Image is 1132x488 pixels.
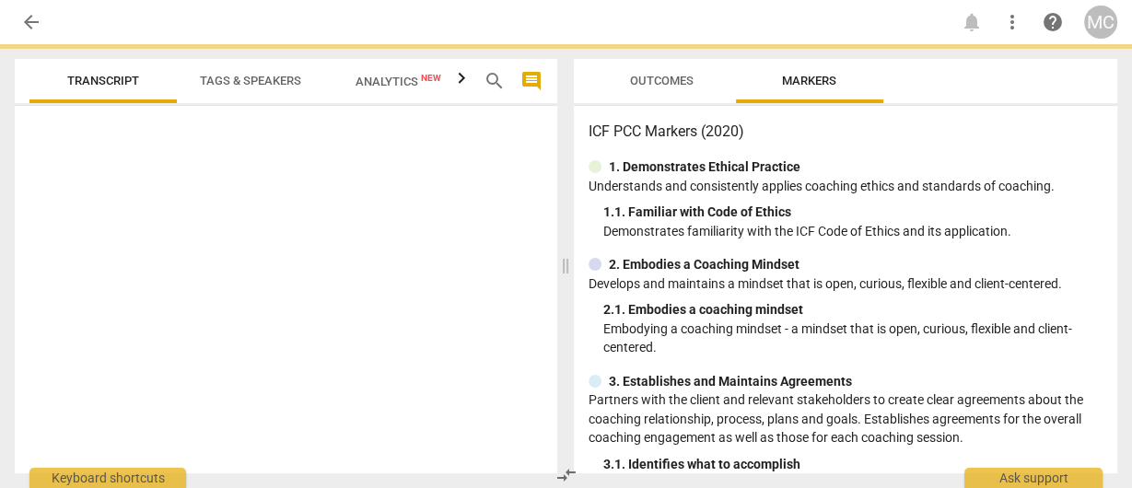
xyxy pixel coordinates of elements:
[609,372,852,391] p: 3. Establishes and Maintains Agreements
[200,74,301,87] span: Tags & Speakers
[603,455,1103,474] div: 3. 1. Identifies what to accomplish
[630,74,694,87] span: Outcomes
[555,464,578,486] span: compare_arrows
[603,222,1103,241] p: Demonstrates familiarity with the ICF Code of Ethics and its application.
[603,320,1103,357] p: Embodying a coaching mindset - a mindset that is open, curious, flexible and client-centered.
[609,157,800,177] p: 1. Demonstrates Ethical Practice
[520,70,543,92] span: comment
[1036,6,1069,39] a: Help
[356,75,441,88] span: Analytics
[67,74,139,87] span: Transcript
[1084,6,1117,39] button: MC
[603,203,1103,222] div: 1. 1. Familiar with Code of Ethics
[964,468,1103,488] div: Ask support
[782,74,836,87] span: Markers
[20,11,42,33] span: arrow_back
[517,66,546,96] button: Show/Hide comments
[1001,11,1023,33] span: more_vert
[480,66,509,96] button: Search
[589,390,1103,447] p: Partners with the client and relevant stakeholders to create clear agreements about the coaching ...
[609,255,799,274] p: 2. Embodies a Coaching Mindset
[29,468,186,488] div: Keyboard shortcuts
[484,70,506,92] span: search
[1042,11,1064,33] span: help
[589,274,1103,294] p: Develops and maintains a mindset that is open, curious, flexible and client-centered.
[603,300,1103,320] div: 2. 1. Embodies a coaching mindset
[589,177,1103,196] p: Understands and consistently applies coaching ethics and standards of coaching.
[589,121,1103,143] h3: ICF PCC Markers (2020)
[421,73,441,83] span: New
